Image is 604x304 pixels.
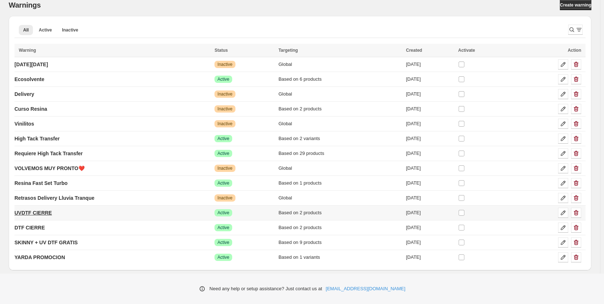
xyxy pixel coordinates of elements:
[278,180,402,187] div: Based on 1 products
[214,48,228,53] span: Status
[278,194,402,202] div: Global
[406,105,454,113] div: [DATE]
[406,209,454,216] div: [DATE]
[14,118,34,130] a: Vinilitos
[14,254,65,261] p: YARDA PROMOCION
[14,59,48,70] a: [DATE][DATE]
[217,106,232,112] span: Inactive
[9,1,41,9] h2: Warnings
[217,254,229,260] span: Active
[14,73,44,85] a: Ecosolvente
[14,177,68,189] a: Resina Fast Set Turbo
[14,88,34,100] a: Delivery
[278,76,402,83] div: Based on 6 products
[23,27,29,33] span: All
[406,150,454,157] div: [DATE]
[14,239,78,246] p: SKINNY + UV DTF GRATIS
[14,237,78,248] a: SKINNY + UV DTF GRATIS
[406,120,454,127] div: [DATE]
[278,209,402,216] div: Based on 2 products
[14,252,65,263] a: YARDA PROMOCION
[278,239,402,246] div: Based on 9 products
[217,76,229,82] span: Active
[14,120,34,127] p: Vinilitos
[14,148,83,159] a: Requiere High Tack Transfer
[278,224,402,231] div: Based on 2 products
[217,180,229,186] span: Active
[14,207,52,219] a: UVDTF CIERRE
[406,165,454,172] div: [DATE]
[217,210,229,216] span: Active
[14,224,45,231] p: DTF CIERRE
[14,165,85,172] p: VOLVEMOS MUY PRONTO❤️
[217,240,229,245] span: Active
[62,27,78,33] span: Inactive
[14,180,68,187] p: Resina Fast Set Turbo
[14,194,94,202] p: Retrasos Delivery Lluvia Tranque
[14,76,44,83] p: Ecosolvente
[326,285,405,292] a: [EMAIL_ADDRESS][DOMAIN_NAME]
[14,222,45,233] a: DTF CIERRE
[406,194,454,202] div: [DATE]
[14,61,48,68] p: [DATE][DATE]
[406,90,454,98] div: [DATE]
[14,209,52,216] p: UVDTF CIERRE
[14,192,94,204] a: Retrasos Delivery Lluvia Tranque
[217,121,232,127] span: Inactive
[278,61,402,68] div: Global
[568,25,583,35] button: Search and filter results
[406,61,454,68] div: [DATE]
[278,165,402,172] div: Global
[278,120,402,127] div: Global
[217,62,232,67] span: Inactive
[14,103,47,115] a: Curso Resina
[278,135,402,142] div: Based on 2 variants
[406,239,454,246] div: [DATE]
[278,254,402,261] div: Based on 1 variants
[278,105,402,113] div: Based on 2 products
[560,2,591,8] span: Create warning
[217,91,232,97] span: Inactive
[278,90,402,98] div: Global
[14,135,60,142] p: High Tack Transfer
[406,135,454,142] div: [DATE]
[406,180,454,187] div: [DATE]
[217,195,232,201] span: Inactive
[14,162,85,174] a: VOLVEMOS MUY PRONTO❤️
[14,105,47,113] p: Curso Resina
[406,254,454,261] div: [DATE]
[458,48,475,53] span: Activate
[217,151,229,156] span: Active
[14,133,60,144] a: High Tack Transfer
[278,48,298,53] span: Targeting
[406,224,454,231] div: [DATE]
[217,225,229,231] span: Active
[14,150,83,157] p: Requiere High Tack Transfer
[278,150,402,157] div: Based on 29 products
[406,48,422,53] span: Created
[14,90,34,98] p: Delivery
[217,136,229,142] span: Active
[39,27,52,33] span: Active
[217,165,232,171] span: Inactive
[19,48,36,53] span: Warning
[568,48,581,53] span: Action
[406,76,454,83] div: [DATE]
